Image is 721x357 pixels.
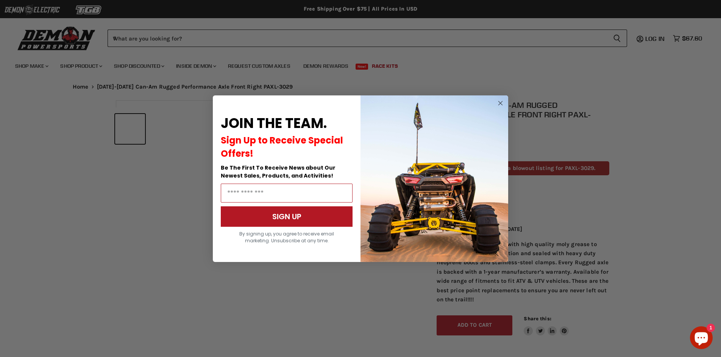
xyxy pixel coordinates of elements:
[360,95,508,262] img: a9095488-b6e7-41ba-879d-588abfab540b.jpeg
[221,114,327,133] span: JOIN THE TEAM.
[221,184,353,203] input: Email Address
[221,134,343,160] span: Sign Up to Receive Special Offers!
[688,326,715,351] inbox-online-store-chat: Shopify online store chat
[239,231,334,244] span: By signing up, you agree to receive email marketing. Unsubscribe at any time.
[221,164,336,179] span: Be The First To Receive News about Our Newest Sales, Products, and Activities!
[221,206,353,227] button: SIGN UP
[496,98,505,108] button: Close dialog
